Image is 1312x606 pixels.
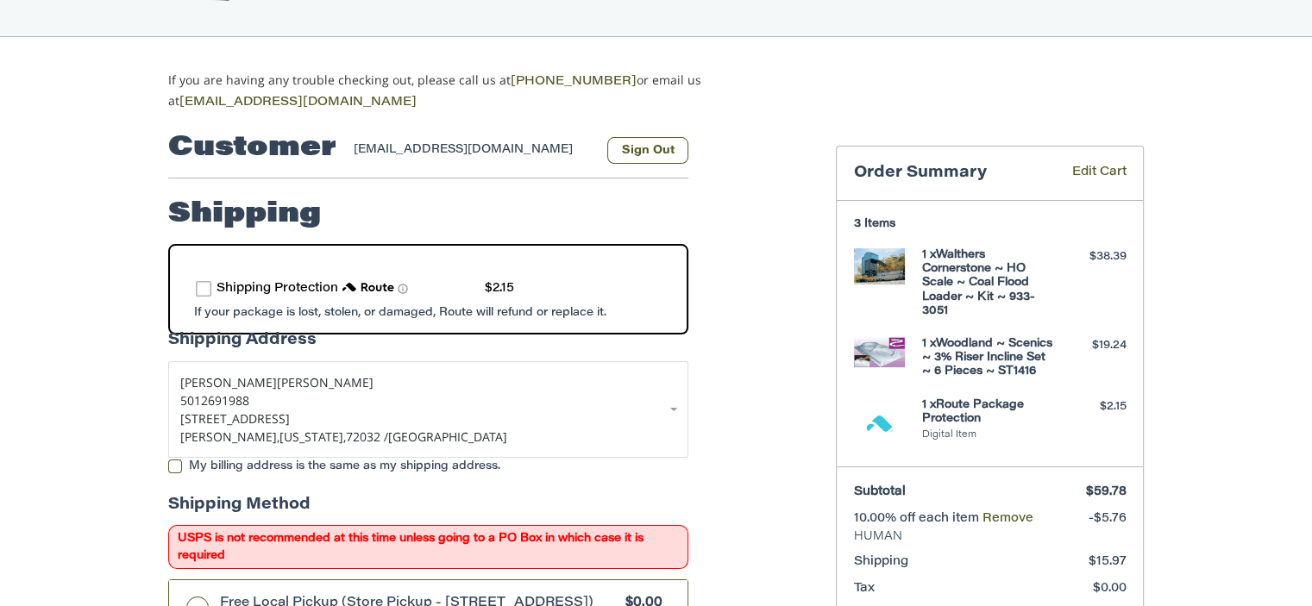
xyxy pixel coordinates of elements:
[854,556,908,568] span: Shipping
[922,398,1054,427] h4: 1 x Route Package Protection
[854,528,1127,546] span: HUMAN
[168,494,311,526] legend: Shipping Method
[854,217,1127,231] h3: 3 Items
[854,513,982,525] span: 10.00% off each item
[1047,164,1127,184] a: Edit Cart
[354,141,591,164] div: [EMAIL_ADDRESS][DOMAIN_NAME]
[168,197,321,232] h2: Shipping
[168,329,317,361] legend: Shipping Address
[1086,486,1127,498] span: $59.78
[854,583,875,595] span: Tax
[1089,513,1127,525] span: -$5.76
[511,76,637,88] a: [PHONE_NUMBER]
[1058,337,1127,354] div: $19.24
[982,513,1033,525] a: Remove
[922,248,1054,318] h4: 1 x Walthers Cornerstone ~ HO Scale ~ Coal Flood Loader ~ Kit ~ 933-3051
[279,428,346,445] span: [US_STATE],
[196,272,661,307] div: route shipping protection selector element
[398,284,408,294] span: Learn more
[388,428,507,445] span: [GEOGRAPHIC_DATA]
[180,374,277,390] span: [PERSON_NAME]
[180,392,249,409] span: 5012691988
[922,337,1054,379] h4: 1 x Woodland ~ Scenics ~ 3% Riser Incline Set ~ 6 Pieces ~ ST1416
[1058,398,1127,415] div: $2.15
[607,137,688,164] button: Sign Out
[168,459,688,473] label: My billing address is the same as my shipping address.
[277,374,374,390] span: [PERSON_NAME]
[854,486,906,498] span: Subtotal
[168,131,336,166] h2: Customer
[180,410,290,427] span: [STREET_ADDRESS]
[168,525,688,569] span: USPS is not recommended at this time unless going to a PO Box in which case it is required
[346,428,388,445] span: 72032 /
[217,283,338,295] span: Shipping Protection
[1093,583,1127,595] span: $0.00
[168,361,688,458] a: Enter or select a different address
[1089,556,1127,568] span: $15.97
[854,164,1047,184] h3: Order Summary
[1058,248,1127,266] div: $38.39
[922,428,1054,443] li: Digital Item
[179,97,417,109] a: [EMAIL_ADDRESS][DOMAIN_NAME]
[180,428,279,445] span: [PERSON_NAME],
[485,280,514,298] div: $2.15
[168,71,756,112] p: If you are having any trouble checking out, please call us at or email us at
[194,307,606,318] span: If your package is lost, stolen, or damaged, Route will refund or replace it.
